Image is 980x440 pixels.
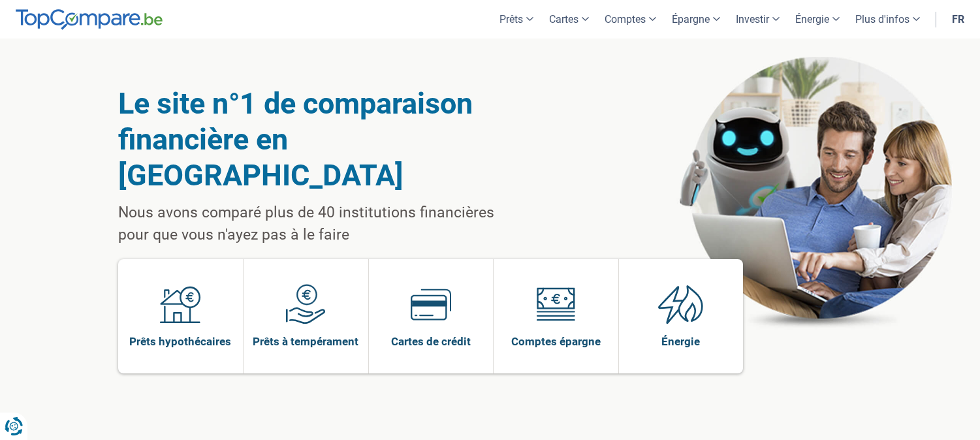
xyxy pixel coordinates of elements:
a: Cartes de crédit Cartes de crédit [369,259,494,373]
img: TopCompare [16,9,163,30]
span: Cartes de crédit [391,334,471,349]
span: Comptes épargne [511,334,601,349]
a: Comptes épargne Comptes épargne [494,259,618,373]
img: Prêts hypothécaires [160,284,200,324]
a: Énergie Énergie [619,259,744,373]
h1: Le site n°1 de comparaison financière en [GEOGRAPHIC_DATA] [118,86,528,193]
a: Prêts à tempérament Prêts à tempérament [244,259,368,373]
img: Comptes épargne [535,284,576,324]
span: Énergie [661,334,700,349]
img: Énergie [658,284,704,324]
a: Prêts hypothécaires Prêts hypothécaires [118,259,244,373]
p: Nous avons comparé plus de 40 institutions financières pour que vous n'ayez pas à le faire [118,202,528,246]
span: Prêts à tempérament [253,334,358,349]
img: Prêts à tempérament [285,284,326,324]
img: Cartes de crédit [411,284,451,324]
span: Prêts hypothécaires [129,334,231,349]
